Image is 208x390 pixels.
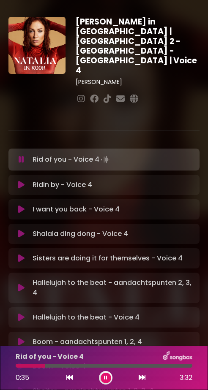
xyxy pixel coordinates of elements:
[33,204,120,214] p: I want you back - Voice 4
[33,154,111,165] p: Rid of you - Voice 4
[76,79,200,86] h3: [PERSON_NAME]
[163,351,192,362] img: songbox-logo-white.png
[8,17,66,74] img: YTVS25JmS9CLUqXqkEhs
[33,180,92,190] p: Ridin by - Voice 4
[33,253,183,263] p: Sisters are doing it for themselves - Voice 4
[33,312,140,322] p: Hallelujah to the beat - Voice 4
[99,154,111,165] img: waveform4.gif
[180,373,192,383] span: 3:32
[33,229,128,239] p: Shalala ding dong - Voice 4
[16,352,84,362] p: Rid of you - Voice 4
[76,17,200,75] h1: [PERSON_NAME] in [GEOGRAPHIC_DATA] | [GEOGRAPHIC_DATA] 2 - [GEOGRAPHIC_DATA] - [GEOGRAPHIC_DATA] ...
[33,278,194,298] p: Hallelujah to the beat - aandachtspunten 2, 3, 4
[33,337,142,347] p: Boom - aandachtspunten 1, 2, 4
[16,373,29,382] span: 0:35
